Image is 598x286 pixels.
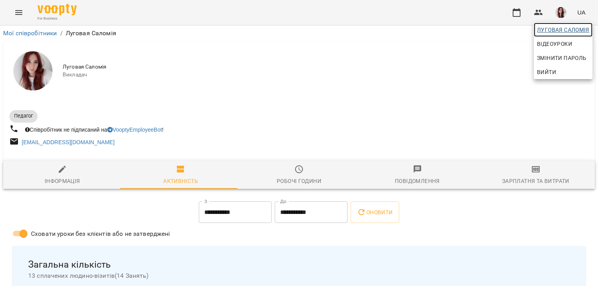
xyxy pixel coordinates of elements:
[534,23,593,37] a: Луговая Саломія
[537,67,556,77] span: Вийти
[537,25,589,34] span: Луговая Саломія
[537,39,572,49] span: Відеоуроки
[534,51,593,65] a: Змінити пароль
[534,37,575,51] a: Відеоуроки
[534,65,593,79] button: Вийти
[537,53,589,63] span: Змінити пароль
